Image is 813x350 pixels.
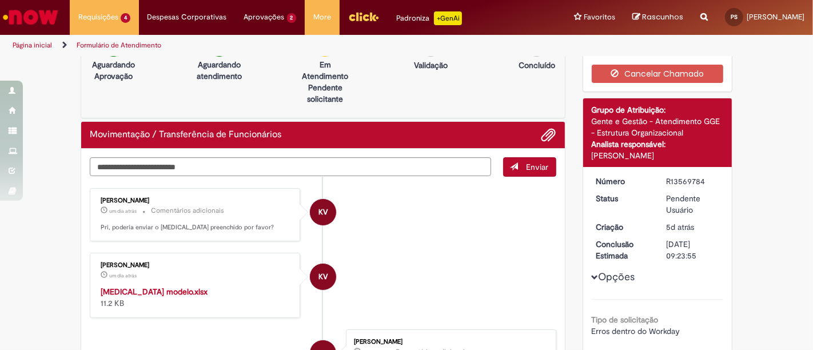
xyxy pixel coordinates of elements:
[588,193,658,204] dt: Status
[642,11,683,22] span: Rascunhos
[519,59,555,71] p: Concluído
[503,157,556,177] button: Enviar
[109,272,137,279] time: 29/09/2025 09:08:03
[9,35,533,56] ul: Trilhas de página
[354,339,544,345] div: [PERSON_NAME]
[109,208,137,214] span: um dia atrás
[527,162,549,172] span: Enviar
[348,8,379,25] img: click_logo_yellow_360x200.png
[666,222,694,232] time: 26/09/2025 10:30:49
[77,41,161,50] a: Formulário de Atendimento
[148,11,227,23] span: Despesas Corporativas
[101,197,291,204] div: [PERSON_NAME]
[632,12,683,23] a: Rascunhos
[592,326,680,336] span: Erros dentro do Workday
[109,272,137,279] span: um dia atrás
[414,59,448,71] p: Validação
[86,59,141,82] p: Aguardando Aprovação
[297,82,353,105] p: Pendente solicitante
[13,41,52,50] a: Página inicial
[287,13,297,23] span: 2
[592,315,659,325] b: Tipo de solicitação
[666,238,719,261] div: [DATE] 09:23:55
[313,11,331,23] span: More
[90,130,281,140] h2: Movimentação / Transferência de Funcionários Histórico de tíquete
[592,138,724,150] div: Analista responsável:
[310,199,336,225] div: Karine Vieira
[318,198,328,226] span: KV
[244,11,285,23] span: Aprovações
[588,176,658,187] dt: Número
[666,176,719,187] div: R13569784
[192,59,247,82] p: Aguardando atendimento
[109,208,137,214] time: 29/09/2025 09:08:14
[592,116,724,138] div: Gente e Gestão - Atendimento GGE - Estrutura Organizacional
[592,104,724,116] div: Grupo de Atribuição:
[101,287,208,297] a: [MEDICAL_DATA] modelo.xlsx
[666,222,694,232] span: 5d atrás
[90,157,491,176] textarea: Digite sua mensagem aqui...
[434,11,462,25] p: +GenAi
[121,13,130,23] span: 4
[592,65,724,83] button: Cancelar Chamado
[747,12,804,22] span: [PERSON_NAME]
[541,128,556,142] button: Adicionar anexos
[584,11,615,23] span: Favoritos
[1,6,60,29] img: ServiceNow
[310,264,336,290] div: Karine Vieira
[318,263,328,291] span: KV
[731,13,738,21] span: PS
[396,11,462,25] div: Padroniza
[592,150,724,161] div: [PERSON_NAME]
[588,238,658,261] dt: Conclusão Estimada
[101,223,291,232] p: Pri, poderia enviar o [MEDICAL_DATA] preenchido por favor?
[78,11,118,23] span: Requisições
[588,221,658,233] dt: Criação
[101,262,291,269] div: [PERSON_NAME]
[297,59,353,82] p: Em Atendimento
[666,193,719,216] div: Pendente Usuário
[666,221,719,233] div: 26/09/2025 10:30:49
[101,286,291,309] div: 11.2 KB
[151,206,224,216] small: Comentários adicionais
